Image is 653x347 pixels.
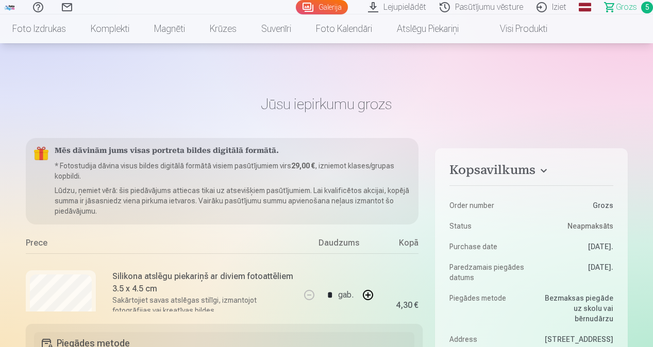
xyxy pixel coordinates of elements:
span: Neapmaksāts [567,221,613,231]
h1: Jūsu iepirkumu grozs [26,95,628,113]
a: Noņemt [315,307,362,328]
dd: Bezmaksas piegāde uz skolu vai bērnudārzu [537,293,613,324]
dt: Piegādes metode [449,293,526,324]
p: * Fotostudija dāvina visus bildes digitālā formātā visiem pasūtījumiem virs , izniemot klases/gru... [55,161,411,181]
a: Visi produkti [471,14,560,43]
h5: Mēs dāvinām jums visas portreta bildes digitālā formātā. [55,146,411,157]
button: Kopsavilkums [449,163,613,181]
div: gab. [338,283,354,307]
span: Grozs [616,1,637,13]
dd: [DATE]. [537,241,613,252]
span: 5 [641,2,653,13]
div: Daudzums [300,237,377,253]
dt: Order number [449,200,526,211]
div: 4,30 € [396,302,418,308]
dt: Address [449,334,526,344]
dt: Status [449,221,526,231]
p: Sakārtojiet savas atslēgas stilīgi, izmantojot fotogrāfijas vai kreatīvas bildes [112,295,294,316]
h6: Silikona atslēgu piekariņš ar diviem fotoattēliem 3.5 x 4.5 cm [112,270,294,295]
img: /fa1 [4,4,15,10]
div: Prece [26,237,300,253]
dd: [DATE]. [537,262,613,283]
a: Foto kalendāri [304,14,384,43]
a: Atslēgu piekariņi [384,14,471,43]
dd: [STREET_ADDRESS] [537,334,613,344]
dt: Paredzamais piegādes datums [449,262,526,283]
div: Kopā [377,237,418,253]
a: Magnēti [142,14,197,43]
a: Suvenīri [249,14,304,43]
dd: Grozs [537,200,613,211]
a: Komplekti [78,14,142,43]
p: Lūdzu, ņemiet vērā: šis piedāvājums attiecas tikai uz atsevišķiem pasūtījumiem. Lai kvalificētos ... [55,185,411,216]
a: Krūzes [197,14,249,43]
dt: Purchase date [449,241,526,252]
b: 29,00 € [291,162,315,170]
